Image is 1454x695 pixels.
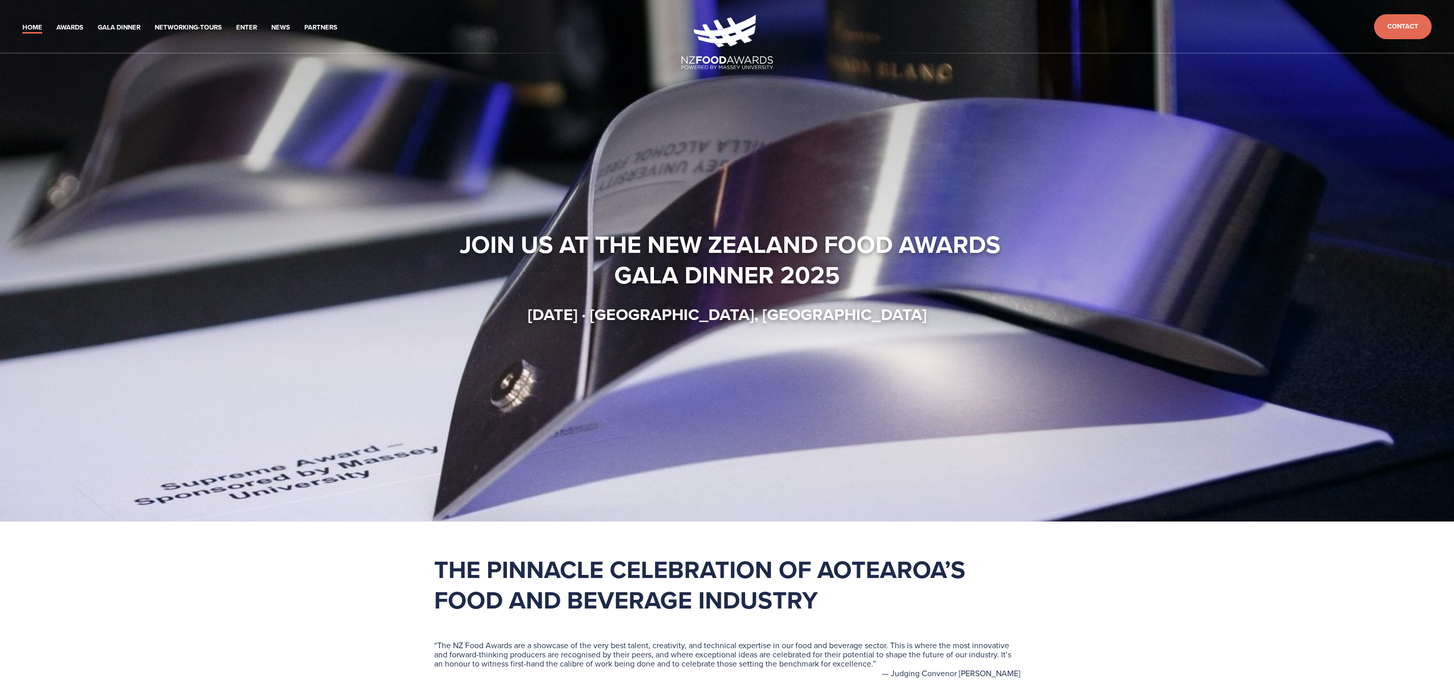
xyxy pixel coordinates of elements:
span: ” [873,658,876,669]
span: “ [434,640,437,651]
a: Awards [56,22,83,34]
a: News [271,22,290,34]
figcaption: — Judging Convenor [PERSON_NAME] [434,669,1020,678]
h1: The pinnacle celebration of Aotearoa’s food and beverage industry [434,554,1020,615]
strong: [DATE] · [GEOGRAPHIC_DATA], [GEOGRAPHIC_DATA] [528,302,927,326]
a: Enter [236,22,257,34]
a: Contact [1374,14,1432,39]
a: Gala Dinner [98,22,140,34]
strong: Join us at the New Zealand Food Awards Gala Dinner 2025 [460,226,1007,293]
a: Networking-Tours [155,22,222,34]
a: Home [22,22,42,34]
blockquote: The NZ Food Awards are a showcase of the very best talent, creativity, and technical expertise in... [434,641,1020,669]
a: Partners [304,22,337,34]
